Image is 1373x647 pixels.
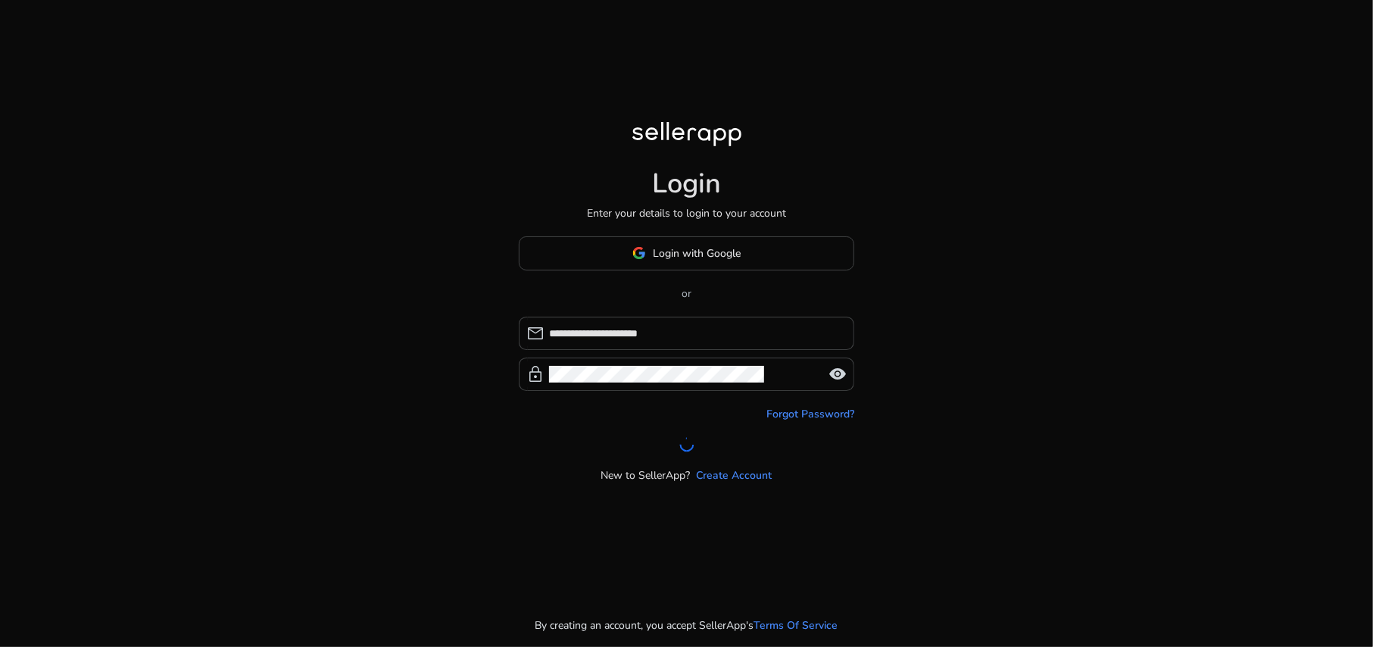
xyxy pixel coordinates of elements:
img: google-logo.svg [632,246,646,260]
p: New to SellerApp? [601,467,691,483]
p: Enter your details to login to your account [587,205,786,221]
p: or [519,286,854,302]
h1: Login [652,167,721,200]
a: Terms Of Service [754,617,838,633]
span: lock [526,365,545,383]
span: Login with Google [654,245,741,261]
a: Create Account [697,467,772,483]
button: Login with Google [519,236,854,270]
span: visibility [828,365,847,383]
a: Forgot Password? [766,406,854,422]
span: mail [526,324,545,342]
